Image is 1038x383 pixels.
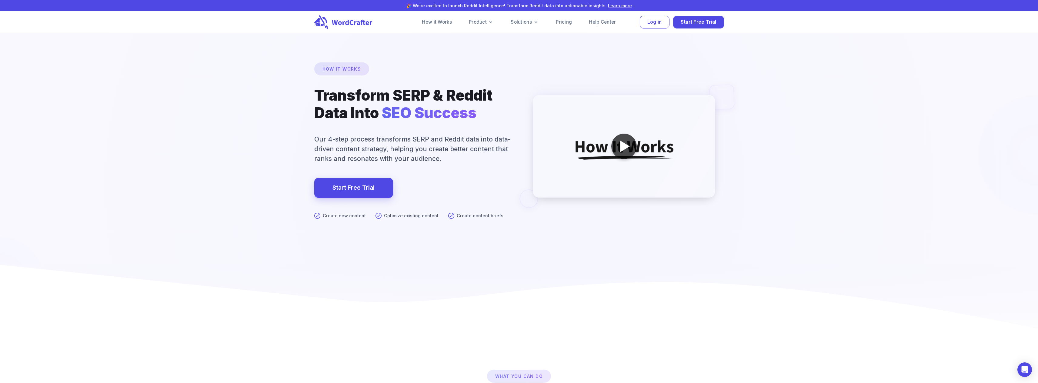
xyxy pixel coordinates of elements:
[462,16,501,28] a: Product
[503,16,546,28] a: Solutions
[673,16,724,29] button: Start Free Trial
[254,2,785,9] p: 🎉 We're excited to launch Reddit Intelligence! Transform Reddit data into actionable insights.
[67,36,102,40] div: Keywords by Traffic
[16,16,43,21] div: Domain: [URL]
[10,16,15,21] img: website_grey.svg
[60,35,65,40] img: tab_keywords_by_traffic_grey.svg
[415,16,459,28] a: How it Works
[23,36,54,40] div: Domain Overview
[647,18,662,26] span: Log in
[1017,362,1032,377] div: Open Intercom Messenger
[549,16,579,28] a: Pricing
[10,10,15,15] img: logo_orange.svg
[640,16,669,29] button: Log in
[314,178,393,198] a: Start Free Trial
[488,371,550,382] p: What You Can Do
[332,183,375,193] a: Start Free Trial
[608,3,632,8] a: Learn more
[533,95,715,198] img: WordCrafter How It Works
[16,35,21,40] img: tab_domain_overview_orange.svg
[17,10,30,15] div: v 4.0.25
[681,18,716,26] span: Start Free Trial
[582,16,623,28] a: Help Center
